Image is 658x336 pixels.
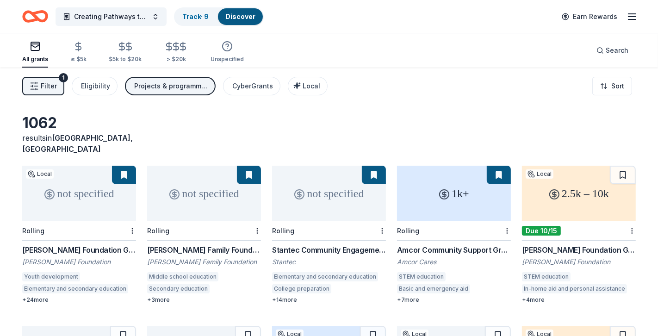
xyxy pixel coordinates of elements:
[522,244,636,255] div: [PERSON_NAME] Foundation Grant
[182,12,209,20] a: Track· 9
[22,257,136,267] div: [PERSON_NAME] Foundation
[606,45,628,56] span: Search
[272,257,386,267] div: Stantec
[164,56,188,63] div: > $20k
[72,77,118,95] button: Eligibility
[22,244,136,255] div: [PERSON_NAME] Foundation Grant
[147,166,261,304] a: not specifiedRolling[PERSON_NAME] Family Foundation Grant[PERSON_NAME] Family FoundationMiddle sc...
[22,37,48,68] button: All grants
[397,244,511,255] div: Amcor Community Support Grants
[397,296,511,304] div: + 7 more
[397,284,470,293] div: Basic and emergency aid
[522,226,561,236] div: Due 10/15
[22,296,136,304] div: + 24 more
[109,56,142,63] div: $5k to $20k
[22,114,136,132] div: 1062
[272,272,378,281] div: Elementary and secondary education
[397,166,511,221] div: 1k+
[211,37,244,68] button: Unspecified
[522,166,636,221] div: 2.5k – 10k
[272,284,331,293] div: College preparation
[397,227,419,235] div: Rolling
[272,244,386,255] div: Stantec Community Engagement Grant
[147,257,261,267] div: [PERSON_NAME] Family Foundation
[223,77,280,95] button: CyberGrants
[147,272,218,281] div: Middle school education
[592,77,632,95] button: Sort
[522,272,571,281] div: STEM education
[232,81,273,92] div: CyberGrants
[56,7,167,26] button: Creating Pathways to STEM for Marginalized Youth
[522,257,636,267] div: [PERSON_NAME] Foundation
[22,133,133,154] span: in
[22,166,136,304] a: not specifiedLocalRolling[PERSON_NAME] Foundation Grant[PERSON_NAME] FoundationYouth developmentE...
[22,133,133,154] span: [GEOGRAPHIC_DATA], [GEOGRAPHIC_DATA]
[70,37,87,68] button: ≤ $5k
[397,166,511,304] a: 1k+RollingAmcor Community Support GrantsAmcor CaresSTEM educationBasic and emergency aid+7more
[164,37,188,68] button: > $20k
[211,56,244,63] div: Unspecified
[22,272,80,281] div: Youth development
[272,166,386,304] a: not specifiedRollingStantec Community Engagement GrantStantecElementary and secondary educationCo...
[589,41,636,60] button: Search
[22,284,128,293] div: Elementary and secondary education
[70,56,87,63] div: ≤ $5k
[22,56,48,63] div: All grants
[22,166,136,221] div: not specified
[522,296,636,304] div: + 4 more
[288,77,328,95] button: Local
[147,244,261,255] div: [PERSON_NAME] Family Foundation Grant
[22,132,136,155] div: results
[272,296,386,304] div: + 14 more
[397,272,446,281] div: STEM education
[147,296,261,304] div: + 3 more
[81,81,110,92] div: Eligibility
[174,7,264,26] button: Track· 9Discover
[522,284,627,293] div: In-home aid and personal assistance
[59,73,68,82] div: 1
[272,166,386,221] div: not specified
[134,81,208,92] div: Projects & programming, Training and capacity building
[147,166,261,221] div: not specified
[74,11,148,22] span: Creating Pathways to STEM for Marginalized Youth
[22,77,64,95] button: Filter1
[147,284,210,293] div: Secondary education
[26,169,54,179] div: Local
[225,12,255,20] a: Discover
[522,166,636,304] a: 2.5k – 10kLocalDue 10/15[PERSON_NAME] Foundation Grant[PERSON_NAME] FoundationSTEM educationIn-ho...
[147,227,169,235] div: Rolling
[41,81,57,92] span: Filter
[611,81,624,92] span: Sort
[109,37,142,68] button: $5k to $20k
[272,227,294,235] div: Rolling
[22,227,44,235] div: Rolling
[397,257,511,267] div: Amcor Cares
[303,82,320,90] span: Local
[125,77,216,95] button: Projects & programming, Training and capacity building
[526,169,553,179] div: Local
[556,8,623,25] a: Earn Rewards
[22,6,48,27] a: Home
